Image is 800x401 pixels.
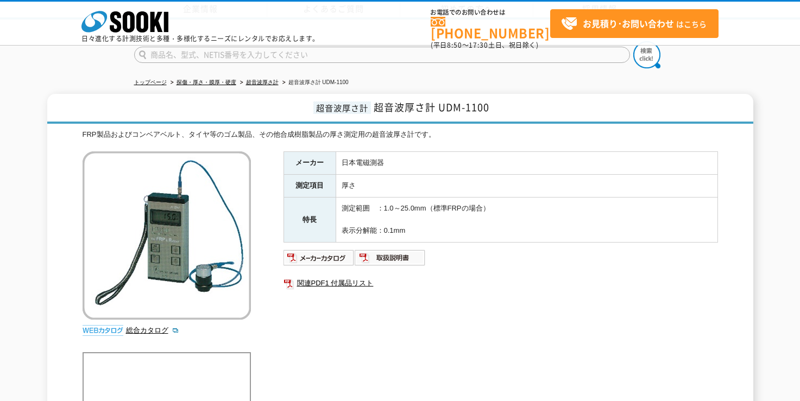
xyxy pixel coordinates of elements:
[313,101,371,114] span: 超音波厚さ計
[284,197,336,242] th: 特長
[336,174,717,197] td: 厚さ
[431,9,550,16] span: お電話でのお問い合わせは
[246,79,279,85] a: 超音波厚さ計
[431,40,538,50] span: (平日 ～ 土日、祝日除く)
[280,77,349,88] li: 超音波厚さ計 UDM-1100
[81,35,319,42] p: 日々進化する計測技術と多種・多様化するニーズにレンタルでお応えします。
[126,326,179,334] a: 総合カタログ
[561,16,707,32] span: はこちら
[284,152,336,175] th: メーカー
[83,151,251,320] img: 超音波厚さ計 UDM-1100
[83,129,718,141] div: FRP製品およびコンベアベルト、タイヤ等のゴム製品、その他合成樹脂製品の厚さ測定用の超音波厚さ計です。
[284,174,336,197] th: 測定項目
[134,47,630,63] input: 商品名、型式、NETIS番号を入力してください
[177,79,236,85] a: 探傷・厚さ・膜厚・硬度
[583,17,674,30] strong: お見積り･お問い合わせ
[469,40,488,50] span: 17:30
[355,256,426,264] a: 取扱説明書
[633,41,660,68] img: btn_search.png
[447,40,462,50] span: 8:50
[336,152,717,175] td: 日本電磁測器
[355,249,426,266] img: 取扱説明書
[374,100,489,114] span: 超音波厚さ計 UDM-1100
[550,9,719,38] a: お見積り･お問い合わせはこちら
[134,79,167,85] a: トップページ
[284,276,718,290] a: 関連PDF1 付属品リスト
[284,249,355,266] img: メーカーカタログ
[83,325,123,336] img: webカタログ
[431,17,550,39] a: [PHONE_NUMBER]
[336,197,717,242] td: 測定範囲 ：1.0～25.0mm（標準FRPの場合） 表示分解能：0.1mm
[284,256,355,264] a: メーカーカタログ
